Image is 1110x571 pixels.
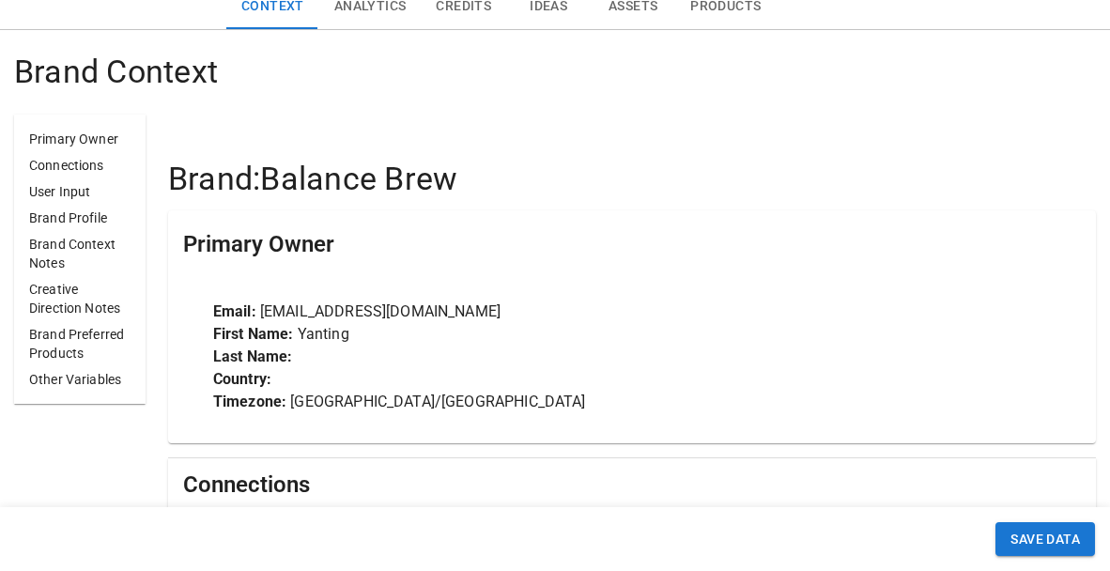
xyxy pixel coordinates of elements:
[29,370,131,389] p: Other Variables
[29,182,131,201] p: User Input
[213,325,294,343] strong: First Name:
[213,393,286,410] strong: Timezone:
[29,325,131,363] p: Brand Preferred Products
[213,301,1051,323] p: [EMAIL_ADDRESS][DOMAIN_NAME]
[213,391,1051,413] p: [GEOGRAPHIC_DATA]/[GEOGRAPHIC_DATA]
[213,347,293,365] strong: Last Name:
[183,229,334,259] h5: Primary Owner
[168,210,1096,278] div: Primary Owner
[29,280,131,317] p: Creative Direction Notes
[183,470,310,500] h5: Connections
[213,370,271,388] strong: Country:
[29,208,131,227] p: Brand Profile
[995,522,1095,557] button: SAVE DATA
[29,156,131,175] p: Connections
[213,302,256,320] strong: Email:
[168,160,1096,199] h4: Brand: Balance Brew
[29,235,131,272] p: Brand Context Notes
[168,458,1096,511] div: Connections
[14,53,1096,92] h4: Brand Context
[29,130,131,148] p: Primary Owner
[213,323,1051,346] p: Yanting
